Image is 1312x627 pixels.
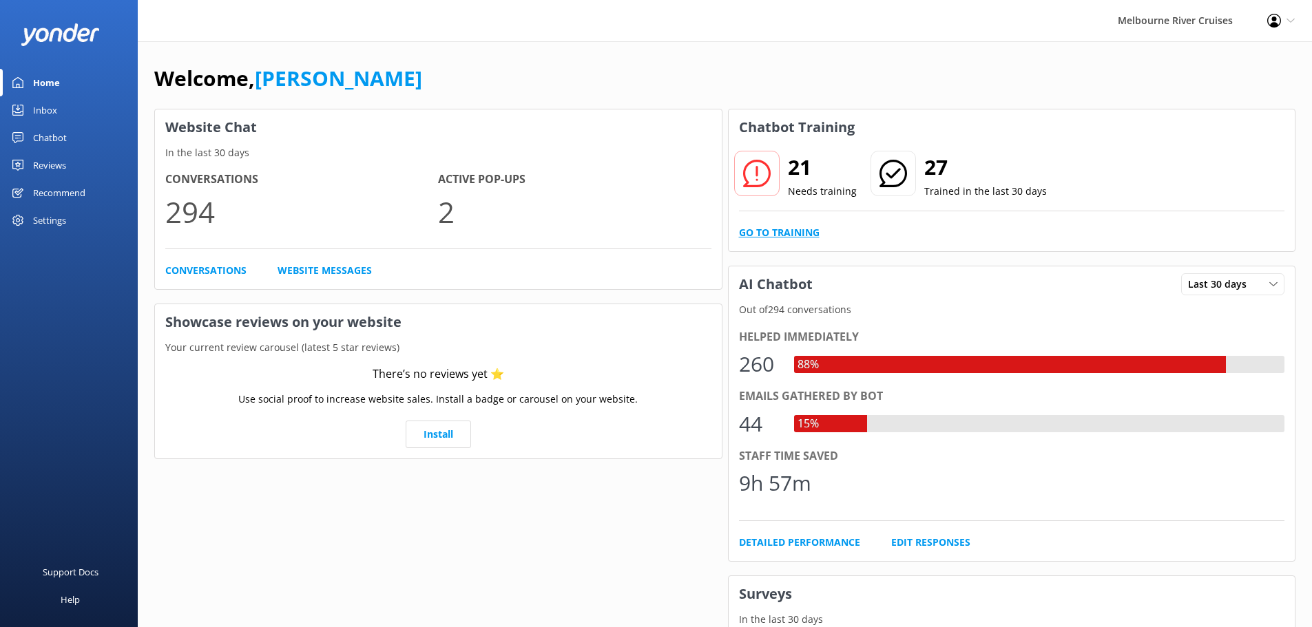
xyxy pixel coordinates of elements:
div: Inbox [33,96,57,124]
p: Use social proof to increase website sales. Install a badge or carousel on your website. [238,392,638,407]
div: Staff time saved [739,447,1285,465]
div: Settings [33,206,66,234]
div: There’s no reviews yet ⭐ [373,365,504,383]
a: Detailed Performance [739,535,860,550]
h4: Conversations [165,171,438,189]
div: Recommend [33,179,85,206]
div: Home [33,69,60,96]
a: Install [406,421,471,448]
h3: Surveys [729,576,1295,612]
p: 294 [165,189,438,235]
p: Out of 294 conversations [729,302,1295,317]
a: Conversations [165,263,247,278]
div: 260 [739,348,780,381]
h1: Welcome, [154,62,422,95]
h3: Website Chat [155,109,722,145]
span: Last 30 days [1188,277,1255,292]
div: 44 [739,407,780,440]
a: Edit Responses [891,535,970,550]
div: 9h 57m [739,467,811,500]
div: Helped immediately [739,328,1285,346]
p: In the last 30 days [729,612,1295,627]
div: 15% [794,415,822,433]
h3: Showcase reviews on your website [155,304,722,340]
div: Help [61,586,80,613]
h3: AI Chatbot [729,266,823,302]
img: yonder-white-logo.png [21,23,100,46]
a: Go to Training [739,225,820,240]
div: 88% [794,356,822,374]
a: [PERSON_NAME] [255,64,422,92]
h3: Chatbot Training [729,109,865,145]
h2: 27 [924,151,1047,184]
h4: Active Pop-ups [438,171,711,189]
h2: 21 [788,151,857,184]
div: Reviews [33,151,66,179]
p: Needs training [788,184,857,199]
div: Chatbot [33,124,67,151]
a: Website Messages [278,263,372,278]
p: 2 [438,189,711,235]
div: Emails gathered by bot [739,387,1285,405]
div: Support Docs [43,558,98,586]
p: Trained in the last 30 days [924,184,1047,199]
p: In the last 30 days [155,145,722,160]
p: Your current review carousel (latest 5 star reviews) [155,340,722,355]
